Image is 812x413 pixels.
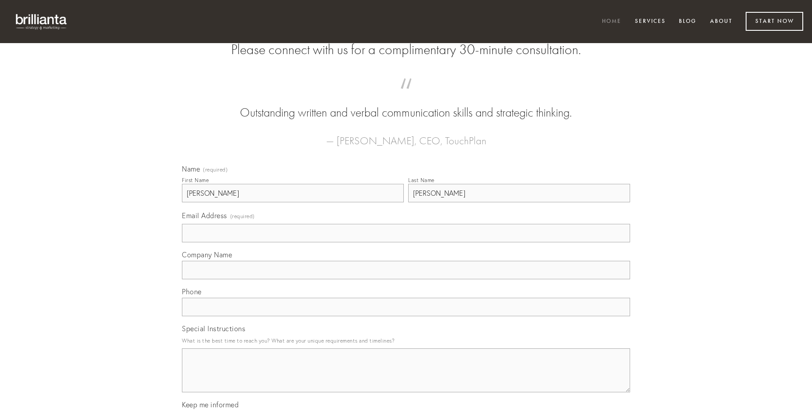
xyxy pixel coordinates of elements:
[629,15,671,29] a: Services
[230,210,255,222] span: (required)
[182,400,239,409] span: Keep me informed
[9,9,75,34] img: brillianta - research, strategy, marketing
[182,324,245,333] span: Special Instructions
[196,87,616,104] span: “
[182,177,209,183] div: First Name
[196,121,616,150] figcaption: — [PERSON_NAME], CEO, TouchPlan
[182,164,200,173] span: Name
[182,41,630,58] h2: Please connect with us for a complimentary 30-minute consultation.
[182,211,227,220] span: Email Address
[196,87,616,121] blockquote: Outstanding written and verbal communication skills and strategic thinking.
[704,15,738,29] a: About
[673,15,702,29] a: Blog
[203,167,228,172] span: (required)
[746,12,803,31] a: Start Now
[182,287,202,296] span: Phone
[182,335,630,347] p: What is the best time to reach you? What are your unique requirements and timelines?
[408,177,435,183] div: Last Name
[596,15,627,29] a: Home
[182,250,232,259] span: Company Name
